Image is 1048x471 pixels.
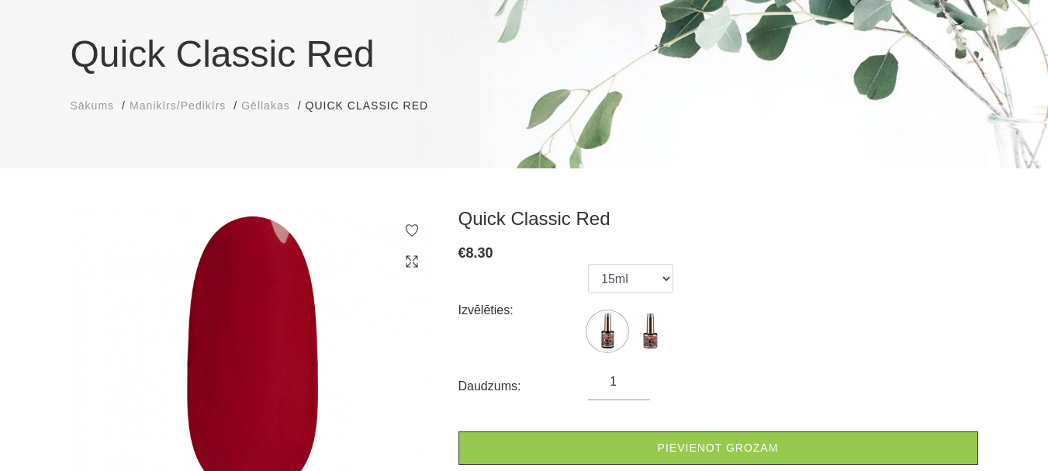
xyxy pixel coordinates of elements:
[458,431,978,465] a: Pievienot grozam
[71,26,978,82] h1: Quick Classic Red
[306,98,444,114] li: Quick Classic Red
[466,245,493,261] span: 8.30
[241,98,289,114] a: Gēllakas
[458,298,589,323] div: Izvēlēties:
[458,207,978,230] h3: Quick Classic Red
[130,99,226,112] span: Manikīrs/Pedikīrs
[241,99,289,112] span: Gēllakas
[458,374,589,399] div: Daudzums:
[631,312,669,351] img: ...
[130,98,226,114] a: Manikīrs/Pedikīrs
[458,245,466,261] span: €
[71,99,115,112] span: Sākums
[71,98,115,114] a: Sākums
[588,312,627,351] img: ...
